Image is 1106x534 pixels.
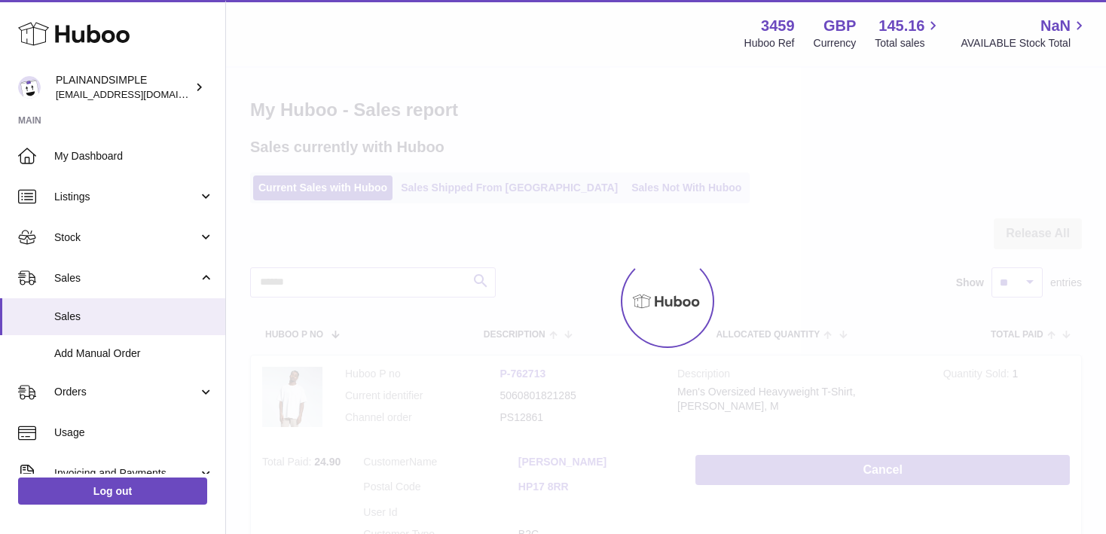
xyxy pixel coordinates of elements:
[54,149,214,163] span: My Dashboard
[823,16,856,36] strong: GBP
[54,271,198,285] span: Sales
[18,478,207,505] a: Log out
[961,36,1088,50] span: AVAILABLE Stock Total
[56,88,222,100] span: [EMAIL_ADDRESS][DOMAIN_NAME]
[54,385,198,399] span: Orders
[54,426,214,440] span: Usage
[961,16,1088,50] a: NaN AVAILABLE Stock Total
[54,466,198,481] span: Invoicing and Payments
[54,346,214,361] span: Add Manual Order
[54,310,214,324] span: Sales
[1040,16,1071,36] span: NaN
[18,76,41,99] img: duco@plainandsimple.com
[54,230,198,245] span: Stock
[54,190,198,204] span: Listings
[814,36,857,50] div: Currency
[875,36,942,50] span: Total sales
[744,36,795,50] div: Huboo Ref
[56,73,191,102] div: PLAINANDSIMPLE
[761,16,795,36] strong: 3459
[878,16,924,36] span: 145.16
[875,16,942,50] a: 145.16 Total sales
